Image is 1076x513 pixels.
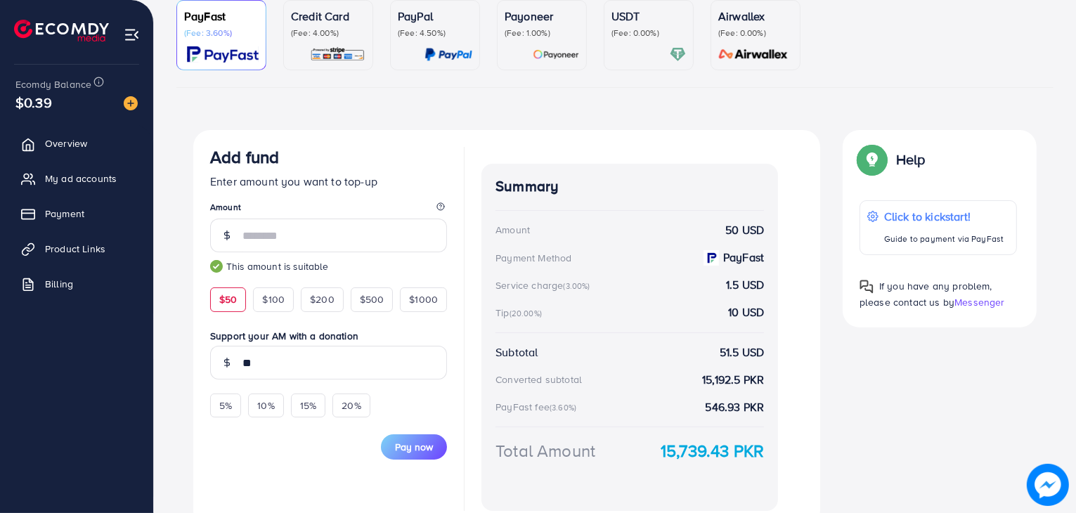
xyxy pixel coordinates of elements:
strong: 1.5 USD [726,277,764,293]
button: Pay now [381,434,447,460]
h3: Add fund [210,147,279,167]
span: Product Links [45,242,105,256]
strong: 51.5 USD [720,344,764,361]
img: payment [704,250,719,266]
img: card [714,46,793,63]
p: (Fee: 0.00%) [611,27,686,39]
img: Popup guide [860,147,885,172]
span: Billing [45,277,73,291]
span: Pay now [395,440,433,454]
p: Enter amount you want to top-up [210,173,447,190]
div: Payment Method [495,251,571,265]
span: $1000 [409,292,438,306]
p: Payoneer [505,8,579,25]
img: guide [210,260,223,273]
div: Total Amount [495,439,595,463]
span: My ad accounts [45,171,117,186]
img: card [670,46,686,63]
p: (Fee: 0.00%) [718,27,793,39]
small: (3.00%) [563,280,590,292]
p: (Fee: 4.50%) [398,27,472,39]
small: (3.60%) [550,402,576,413]
img: card [533,46,579,63]
a: Payment [11,200,143,228]
div: PayFast fee [495,400,581,414]
span: 5% [219,398,232,413]
span: 10% [257,398,274,413]
span: $500 [360,292,384,306]
legend: Amount [210,201,447,219]
small: (20.00%) [510,308,542,319]
a: Product Links [11,235,143,263]
span: $50 [219,292,237,306]
p: Help [896,151,926,168]
p: (Fee: 1.00%) [505,27,579,39]
p: PayFast [184,8,259,25]
div: Converted subtotal [495,372,582,387]
p: USDT [611,8,686,25]
strong: 546.93 PKR [706,399,765,415]
img: card [187,46,259,63]
span: $100 [262,292,285,306]
div: Service charge [495,278,594,292]
p: (Fee: 3.60%) [184,27,259,39]
span: Payment [45,207,84,221]
div: Amount [495,223,530,237]
p: PayPal [398,8,472,25]
img: card [310,46,365,63]
span: $0.39 [15,92,52,112]
a: Billing [11,270,143,298]
span: $200 [310,292,335,306]
span: Ecomdy Balance [15,77,91,91]
span: 20% [342,398,361,413]
label: Support your AM with a donation [210,329,447,343]
img: card [424,46,472,63]
a: Overview [11,129,143,157]
img: Popup guide [860,280,874,294]
p: Credit Card [291,8,365,25]
img: image [124,96,138,110]
strong: PayFast [723,249,764,266]
span: Overview [45,136,87,150]
strong: 15,739.43 PKR [661,439,764,463]
img: logo [14,20,109,41]
p: Click to kickstart! [884,208,1004,225]
img: image [1028,465,1068,505]
strong: 50 USD [725,222,764,238]
h4: Summary [495,178,764,195]
p: (Fee: 4.00%) [291,27,365,39]
div: Subtotal [495,344,538,361]
a: My ad accounts [11,164,143,193]
span: Messenger [954,295,1004,309]
img: menu [124,27,140,43]
strong: 15,192.5 PKR [702,372,764,388]
div: Tip [495,306,546,320]
p: Guide to payment via PayFast [884,230,1004,247]
span: 15% [300,398,316,413]
span: If you have any problem, please contact us by [860,279,992,309]
strong: 10 USD [728,304,764,320]
small: This amount is suitable [210,259,447,273]
p: Airwallex [718,8,793,25]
